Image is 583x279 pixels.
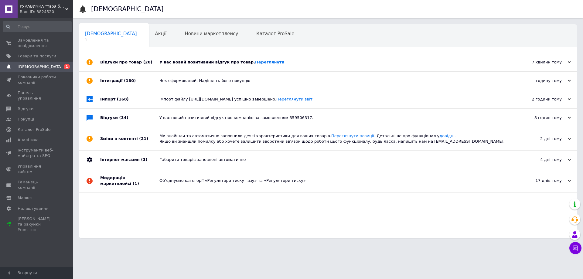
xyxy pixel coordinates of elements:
[100,90,159,108] div: Імпорт
[100,169,159,192] div: Модерація маркетплейсі
[18,164,56,175] span: Управління сайтом
[185,31,238,36] span: Новини маркетплейсу
[510,178,571,183] div: 17 днів тому
[119,115,128,120] span: (34)
[18,195,33,201] span: Маркет
[18,216,56,233] span: [PERSON_NAME] та рахунки
[100,53,159,71] div: Відгуки про товар
[569,242,581,254] button: Чат з покупцем
[100,109,159,127] div: Відгуки
[18,90,56,101] span: Панель управління
[100,127,159,150] div: Зміни в контенті
[510,97,571,102] div: 2 години тому
[159,78,510,83] div: Чек сформований. Надішліть його покупцю
[331,134,374,138] a: Переглянути позиції
[20,4,65,9] span: РУКАВИЧКА "твоя будівельна скарбничка"
[510,60,571,65] div: 7 хвилин тому
[510,115,571,121] div: 8 годин тому
[159,60,510,65] div: У вас новий позитивний відгук про товар.
[18,74,56,85] span: Показники роботи компанії
[510,157,571,162] div: 4 дні тому
[85,31,137,36] span: [DEMOGRAPHIC_DATA]
[18,206,49,211] span: Налаштування
[510,136,571,141] div: 2 дні тому
[439,134,455,138] a: довідці
[159,115,510,121] div: У вас новий позитивний відгук про компанію за замовленням 359506317.
[510,78,571,83] div: годину тому
[155,31,167,36] span: Акції
[18,106,33,112] span: Відгуки
[139,136,148,141] span: (21)
[124,78,136,83] span: (180)
[18,127,50,132] span: Каталог ProSale
[18,227,56,233] div: Prom топ
[100,151,159,169] div: Інтернет магазин
[18,179,56,190] span: Гаманець компанії
[159,178,510,183] div: Об’єднуємо категорії «Регулятори тиску газу» та «Регулятори тиску»
[85,38,137,42] span: 1
[18,117,34,122] span: Покупці
[18,53,56,59] span: Товари та послуги
[255,60,285,64] a: Переглянути
[100,72,159,90] div: Інтеграції
[276,97,312,101] a: Переглянути звіт
[3,21,72,32] input: Пошук
[117,97,129,101] span: (168)
[143,60,152,64] span: (20)
[159,97,510,102] div: Імпорт файлу [URL][DOMAIN_NAME] успішно завершено.
[18,38,56,49] span: Замовлення та повідомлення
[18,148,56,158] span: Інструменти веб-майстра та SEO
[159,157,510,162] div: Габарити товарів заповнені автоматично
[91,5,164,13] h1: [DEMOGRAPHIC_DATA]
[64,64,70,69] span: 1
[18,137,39,143] span: Аналітика
[159,133,510,144] div: Ми знайшли та автоматично заповнили деякі характеристики для ваших товарів. . Детальніше про функ...
[133,181,139,186] span: (1)
[256,31,294,36] span: Каталог ProSale
[20,9,73,15] div: Ваш ID: 3824520
[141,157,147,162] span: (3)
[18,64,63,70] span: [DEMOGRAPHIC_DATA]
